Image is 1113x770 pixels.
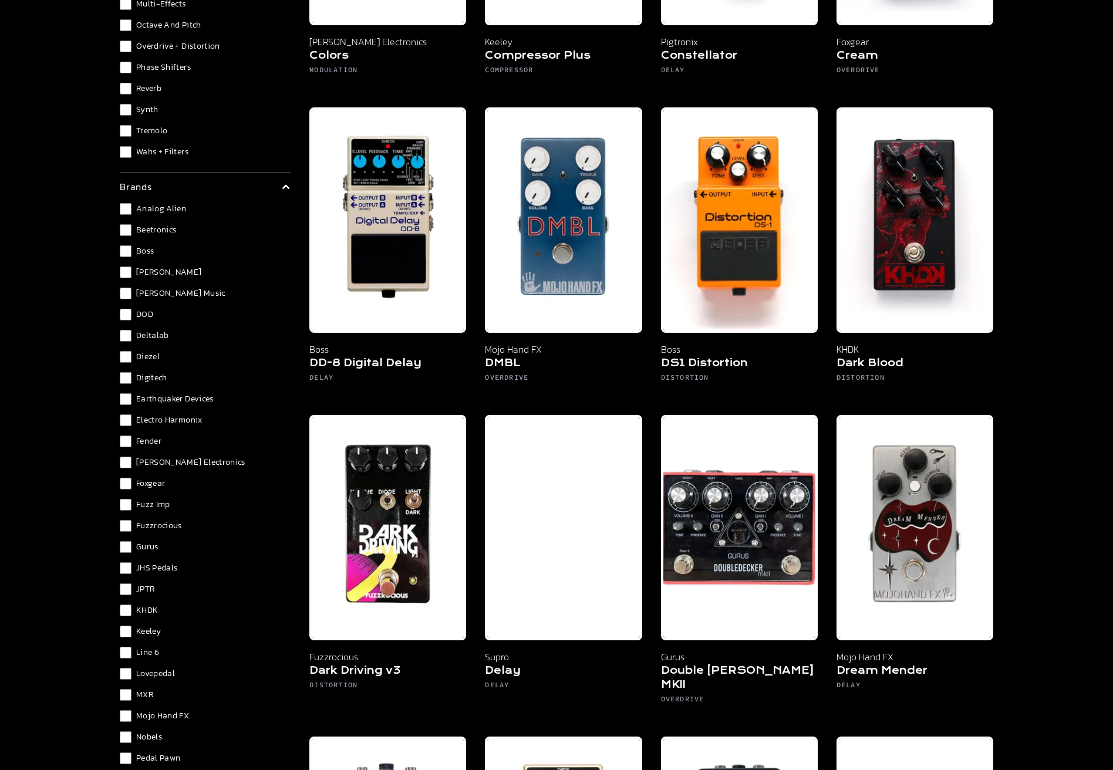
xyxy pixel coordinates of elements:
[837,356,993,373] h5: Dark Blood
[485,373,642,387] h6: Overdrive
[136,224,177,236] span: Beetronics
[120,583,131,595] input: JPTR
[120,372,131,384] input: Digitech
[485,650,642,664] p: Supro
[485,65,642,79] h6: Compressor
[120,604,131,616] input: KHDK
[120,520,131,532] input: Fuzzrocious
[136,520,182,532] span: Fuzzrocious
[309,35,466,49] p: [PERSON_NAME] Electronics
[136,731,162,743] span: Nobels
[837,107,993,333] img: KHDK Dark Blood
[120,224,131,236] input: Beetronics
[120,83,131,94] input: Reverb
[136,351,160,363] span: Diezel
[309,342,466,356] p: Boss
[309,49,466,65] h5: Colors
[136,647,159,658] span: Line 6
[136,245,154,257] span: Boss
[136,541,158,553] span: Gurus
[661,694,818,708] h6: Overdrive
[120,203,131,215] input: Analog Alien
[661,65,818,79] h6: Delay
[120,351,131,363] input: Diezel
[309,373,466,387] h6: Delay
[136,266,202,278] span: [PERSON_NAME]
[120,435,131,447] input: Fender
[837,373,993,387] h6: Distortion
[485,107,642,333] img: Mojo Hand FX DMBL
[837,664,993,680] h5: Dream Mender
[661,356,818,373] h5: DS1 Distortion
[485,49,642,65] h5: Compressor Plus
[136,309,153,320] span: DOD
[136,499,170,511] span: Fuzz Imp
[120,146,131,158] input: Wahs + Filters
[837,65,993,79] h6: Overdrive
[120,330,131,342] input: Deltalab
[309,664,466,680] h5: Dark Driving v3
[120,457,131,468] input: [PERSON_NAME] Electronics
[136,372,167,384] span: Digitech
[136,752,181,764] span: Pedal Pawn
[309,650,466,664] p: Fuzzrocious
[136,414,203,426] span: Electro Harmonix
[485,107,642,396] a: Mojo Hand FX DMBL Mojo Hand FX DMBL Overdrive
[309,65,466,79] h6: Modulation
[661,35,818,49] p: Pigtronix
[120,626,131,637] input: Keeley
[120,478,131,489] input: Foxgear
[120,710,131,722] input: Mojo Hand FX
[136,583,154,595] span: JPTR
[120,752,131,764] input: Pedal Pawn
[661,650,818,664] p: Gurus
[120,180,291,194] summary: brands
[661,107,818,396] a: Boss DS1 Distortion Boss DS1 Distortion Distortion
[136,330,169,342] span: Deltalab
[837,49,993,65] h5: Cream
[136,457,245,468] span: [PERSON_NAME] Electronics
[120,19,131,31] input: Octave and Pitch
[837,415,993,718] a: Mojo Hand FX Dream Mender Mojo Hand FX Dream Mender Delay
[661,415,818,640] img: Gurus Double Decker MKII
[136,393,214,405] span: Earthquaker Devices
[309,680,466,694] h6: Distortion
[120,62,131,73] input: Phase Shifters
[309,107,466,396] a: Boss DD-6 Delay - Noise Boyz Boss DD-8 Digital Delay Delay
[120,689,131,701] input: MXR
[120,309,131,320] input: DOD
[120,731,131,743] input: Nobels
[309,107,466,333] img: Boss DD-6 Delay - Noise Boyz
[661,373,818,387] h6: Distortion
[485,342,642,356] p: Mojo Hand FX
[120,414,131,426] input: Electro Harmonix
[120,40,131,52] input: Overdrive + Distortion
[837,680,993,694] h6: Delay
[120,499,131,511] input: Fuzz Imp
[120,668,131,680] input: Lovepedal
[136,689,153,701] span: MXR
[837,342,993,356] p: KHDK
[837,107,993,396] a: KHDK Dark Blood KHDK Dark Blood Distortion
[485,680,642,694] h6: Delay
[136,40,220,52] span: Overdrive + Distortion
[661,342,818,356] p: Boss
[136,125,167,137] span: Tremolo
[661,664,818,694] h5: Double [PERSON_NAME] MKII
[136,203,186,215] span: Analog Alien
[136,83,161,94] span: Reverb
[120,266,131,278] input: [PERSON_NAME]
[136,146,188,158] span: Wahs + Filters
[485,415,642,718] a: Supro Delay Supro Delay Delay
[120,647,131,658] input: Line 6
[485,415,642,640] img: Supro Delay
[309,415,466,718] a: Fuzzrocious Dark driving v3 top view Fuzzrocious Dark Driving v3 Distortion
[136,435,161,447] span: Fender
[120,288,131,299] input: [PERSON_NAME] Music
[485,664,642,680] h5: Delay
[485,35,642,49] p: Keeley
[136,288,225,299] span: [PERSON_NAME] Music
[120,180,152,194] p: brands
[309,415,466,640] img: Fuzzrocious Dark driving v3 top view
[120,245,131,257] input: Boss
